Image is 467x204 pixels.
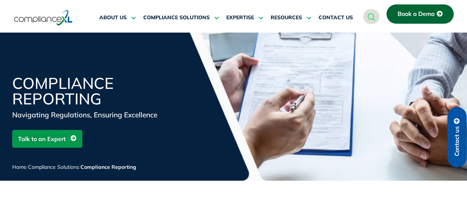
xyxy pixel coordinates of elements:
[12,164,27,170] a: Home
[12,130,82,148] a: Talk to an Expert
[271,9,311,27] a: RESOURCES
[80,164,136,170] span: Compliance Reporting
[387,4,454,24] a: Book a Demo
[143,14,210,21] span: COMPLIANCE SOLUTIONS
[12,164,136,170] span: / /
[226,14,254,21] span: EXPERTISE
[363,9,380,24] a: navsearch-button
[447,107,467,167] a: Contact us
[12,76,189,107] h1: Compliance Reporting
[18,132,66,146] span: Talk to an Expert
[319,14,353,21] span: CONTACT US
[398,11,435,17] span: Book a Demo
[12,110,189,120] div: Navigating Regulations, Ensuring Excellence
[99,9,136,27] a: ABOUT US
[14,9,73,26] img: logo-one.svg
[99,14,127,21] span: ABOUT US
[271,14,302,21] span: RESOURCES
[454,126,460,156] span: Contact us
[226,9,263,27] a: EXPERTISE
[28,164,79,170] a: Compliance Solutions
[143,9,219,27] a: COMPLIANCE SOLUTIONS
[319,9,353,27] a: CONTACT US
